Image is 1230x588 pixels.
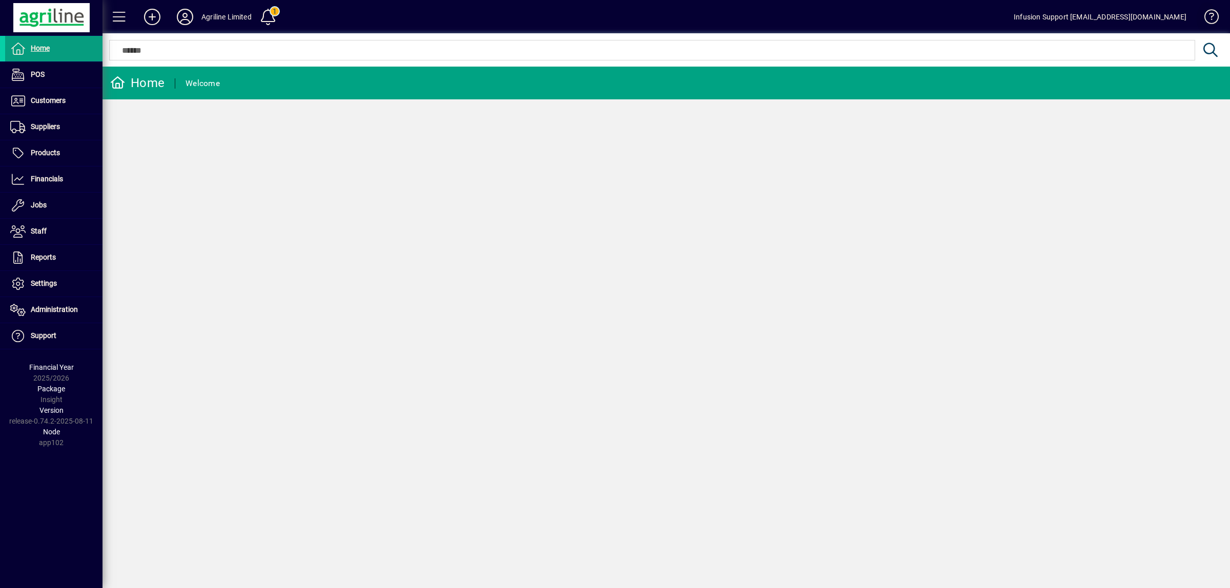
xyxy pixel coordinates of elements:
[5,271,102,297] a: Settings
[136,8,169,26] button: Add
[31,149,60,157] span: Products
[5,219,102,244] a: Staff
[31,227,47,235] span: Staff
[43,428,60,436] span: Node
[5,114,102,140] a: Suppliers
[5,62,102,88] a: POS
[169,8,201,26] button: Profile
[5,166,102,192] a: Financials
[31,253,56,261] span: Reports
[31,305,78,313] span: Administration
[31,175,63,183] span: Financials
[110,75,165,91] div: Home
[5,245,102,270] a: Reports
[29,363,74,371] span: Financial Year
[5,323,102,349] a: Support
[31,96,66,104] span: Customers
[39,406,64,414] span: Version
[31,201,47,209] span: Jobs
[31,122,60,131] span: Suppliers
[31,279,57,287] span: Settings
[5,88,102,114] a: Customers
[37,385,65,393] span: Package
[201,9,252,25] div: Agriline Limited
[31,331,56,340] span: Support
[5,140,102,166] a: Products
[1014,9,1186,25] div: Infusion Support [EMAIL_ADDRESS][DOMAIN_NAME]
[1197,2,1217,35] a: Knowledge Base
[5,297,102,323] a: Administration
[5,193,102,218] a: Jobs
[186,75,220,92] div: Welcome
[31,70,45,78] span: POS
[31,44,50,52] span: Home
